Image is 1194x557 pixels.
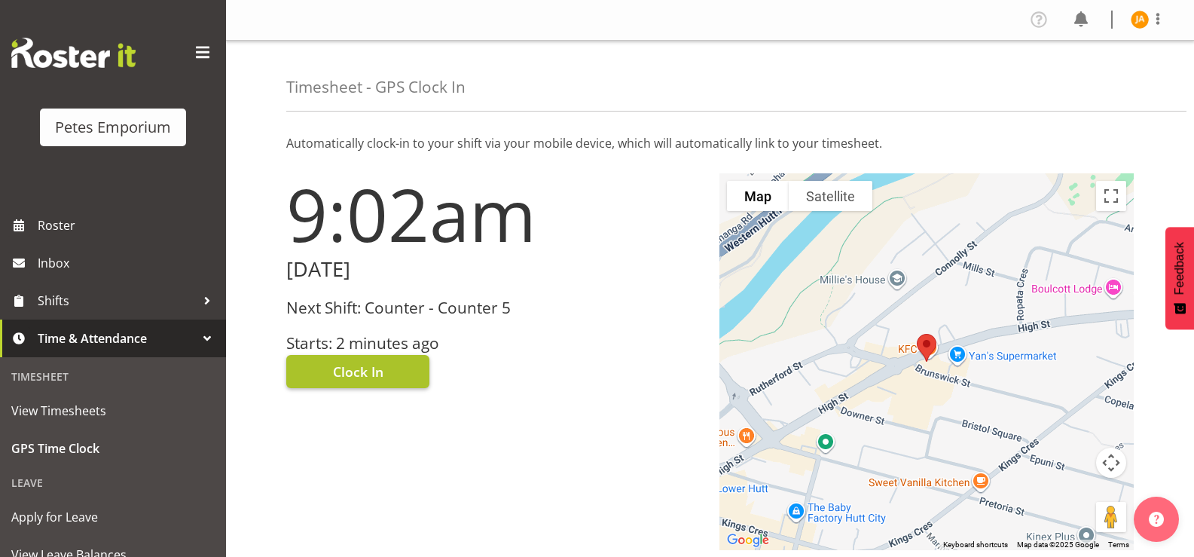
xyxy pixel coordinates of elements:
[286,173,701,255] h1: 9:02am
[1173,242,1186,295] span: Feedback
[11,399,215,422] span: View Timesheets
[723,531,773,550] a: Open this area in Google Maps (opens a new window)
[4,392,222,430] a: View Timesheets
[1165,227,1194,329] button: Feedback - Show survey
[333,362,383,381] span: Clock In
[286,299,701,317] h3: Next Shift: Counter - Counter 5
[286,134,1134,152] p: Automatically clock-in to your shift via your mobile device, which will automatically link to you...
[38,327,196,350] span: Time & Attendance
[11,38,136,68] img: Rosterit website logo
[286,258,701,281] h2: [DATE]
[723,531,773,550] img: Google
[727,181,789,211] button: Show street map
[4,467,222,498] div: Leave
[1131,11,1149,29] img: jeseryl-armstrong10788.jpg
[1096,502,1126,532] button: Drag Pegman onto the map to open Street View
[1096,448,1126,478] button: Map camera controls
[4,361,222,392] div: Timesheet
[286,335,701,352] h3: Starts: 2 minutes ago
[286,355,429,388] button: Clock In
[1108,540,1129,549] a: Terms (opens in new tab)
[1149,512,1164,527] img: help-xxl-2.png
[286,78,466,96] h4: Timesheet - GPS Clock In
[38,252,218,274] span: Inbox
[4,430,222,467] a: GPS Time Clock
[55,116,171,139] div: Petes Emporium
[943,540,1008,550] button: Keyboard shortcuts
[1096,181,1126,211] button: Toggle fullscreen view
[1017,540,1099,549] span: Map data ©2025 Google
[38,289,196,312] span: Shifts
[11,506,215,528] span: Apply for Leave
[4,498,222,536] a: Apply for Leave
[11,437,215,460] span: GPS Time Clock
[789,181,872,211] button: Show satellite imagery
[38,214,218,237] span: Roster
